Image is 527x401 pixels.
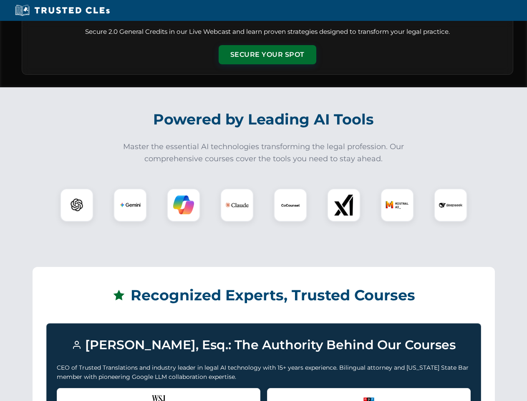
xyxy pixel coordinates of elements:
h2: Recognized Experts, Trusted Courses [46,281,481,310]
h2: Powered by Leading AI Tools [33,105,495,134]
p: Secure 2.0 General Credits in our Live Webcast and learn proven strategies designed to transform ... [32,27,503,37]
img: DeepSeek Logo [439,193,462,217]
div: Gemini [113,188,147,222]
img: xAI Logo [333,195,354,216]
div: CoCounsel [274,188,307,222]
div: ChatGPT [60,188,93,222]
div: xAI [327,188,361,222]
div: Mistral AI [381,188,414,222]
h3: [PERSON_NAME], Esq.: The Authority Behind Our Courses [57,334,471,356]
div: Copilot [167,188,200,222]
img: Gemini Logo [120,195,141,216]
div: Claude [220,188,254,222]
p: CEO of Trusted Translations and industry leader in legal AI technology with 15+ years experience.... [57,363,471,382]
img: Trusted CLEs [13,4,112,17]
div: DeepSeek [434,188,467,222]
img: ChatGPT Logo [65,193,89,217]
img: Claude Logo [225,193,249,217]
button: Secure Your Spot [219,45,316,64]
img: CoCounsel Logo [280,195,301,216]
img: Copilot Logo [173,195,194,216]
img: Mistral AI Logo [386,193,409,217]
p: Master the essential AI technologies transforming the legal profession. Our comprehensive courses... [118,141,410,165]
